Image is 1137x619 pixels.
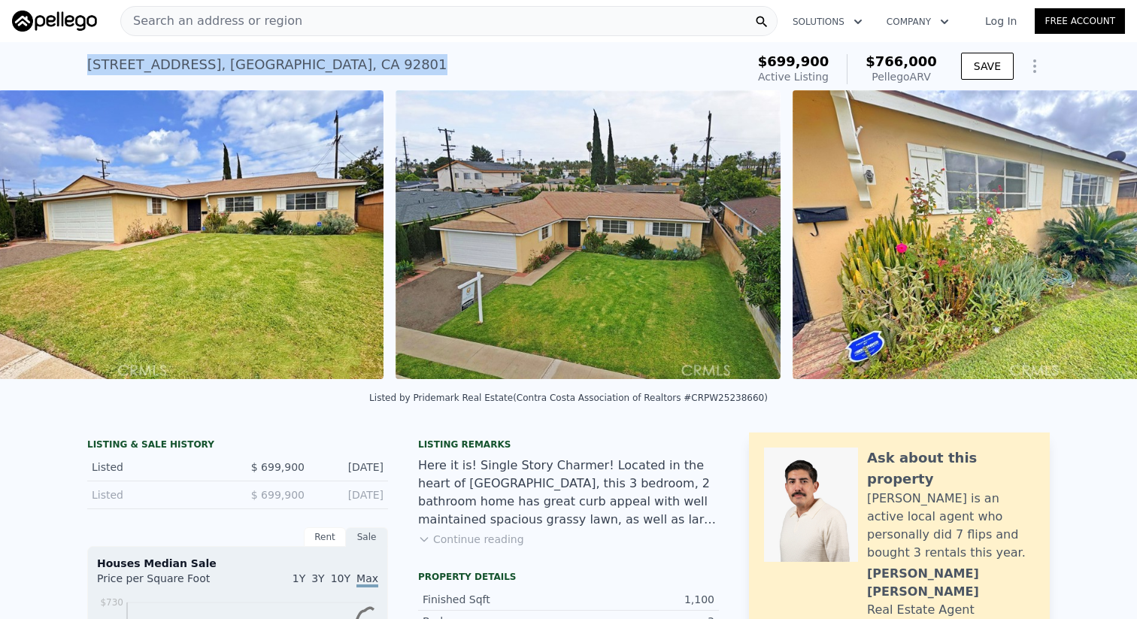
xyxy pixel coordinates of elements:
div: Listed [92,460,226,475]
span: Active Listing [758,71,829,83]
span: $699,900 [758,53,829,69]
div: LISTING & SALE HISTORY [87,438,388,454]
div: Listing remarks [418,438,719,451]
span: 10Y [331,572,350,584]
button: Solutions [781,8,875,35]
div: Ask about this property [867,448,1035,490]
div: Price per Square Foot [97,571,238,595]
a: Log In [967,14,1035,29]
button: Company [875,8,961,35]
div: Property details [418,571,719,583]
div: [DATE] [317,460,384,475]
img: Sale: 169960395 Parcel: 63814329 [396,90,781,379]
div: Real Estate Agent [867,601,975,619]
div: [DATE] [317,487,384,502]
div: [STREET_ADDRESS] , [GEOGRAPHIC_DATA] , CA 92801 [87,54,447,75]
span: Max [356,572,378,587]
div: Pellego ARV [866,69,937,84]
div: Houses Median Sale [97,556,378,571]
span: Search an address or region [121,12,302,30]
div: Listed by Pridemark Real Estate (Contra Costa Association of Realtors #CRPW25238660) [369,393,768,403]
span: $ 699,900 [251,461,305,473]
button: SAVE [961,53,1014,80]
div: Finished Sqft [423,592,568,607]
span: $766,000 [866,53,937,69]
button: Show Options [1020,51,1050,81]
span: $ 699,900 [251,489,305,501]
div: 1,100 [568,592,714,607]
img: Pellego [12,11,97,32]
div: [PERSON_NAME] [PERSON_NAME] [867,565,1035,601]
div: Rent [304,527,346,547]
div: Listed [92,487,226,502]
div: Sale [346,527,388,547]
div: Here it is! Single Story Charmer! Located in the heart of [GEOGRAPHIC_DATA], this 3 bedroom, 2 ba... [418,457,719,529]
a: Free Account [1035,8,1125,34]
tspan: $730 [100,597,123,608]
button: Continue reading [418,532,524,547]
span: 3Y [311,572,324,584]
div: [PERSON_NAME] is an active local agent who personally did 7 flips and bought 3 rentals this year. [867,490,1035,562]
span: 1Y [293,572,305,584]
